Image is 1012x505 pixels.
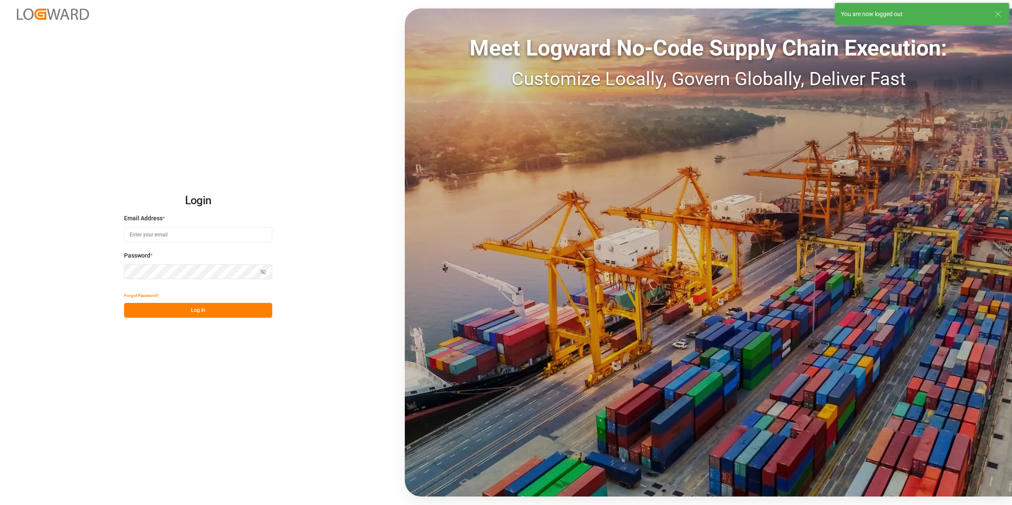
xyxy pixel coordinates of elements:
span: Password [124,251,150,260]
input: Enter your email [124,228,272,242]
button: Log In [124,303,272,318]
div: Customize Locally, Govern Globally, Deliver Fast [405,65,1012,93]
button: Forgot Password? [124,288,159,303]
img: Logward_new_orange.png [17,8,89,20]
h2: Login [124,187,272,214]
div: Meet Logward No-Code Supply Chain Execution: [405,32,1012,65]
div: You are now logged out [841,10,987,19]
span: Email Address [124,214,163,223]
